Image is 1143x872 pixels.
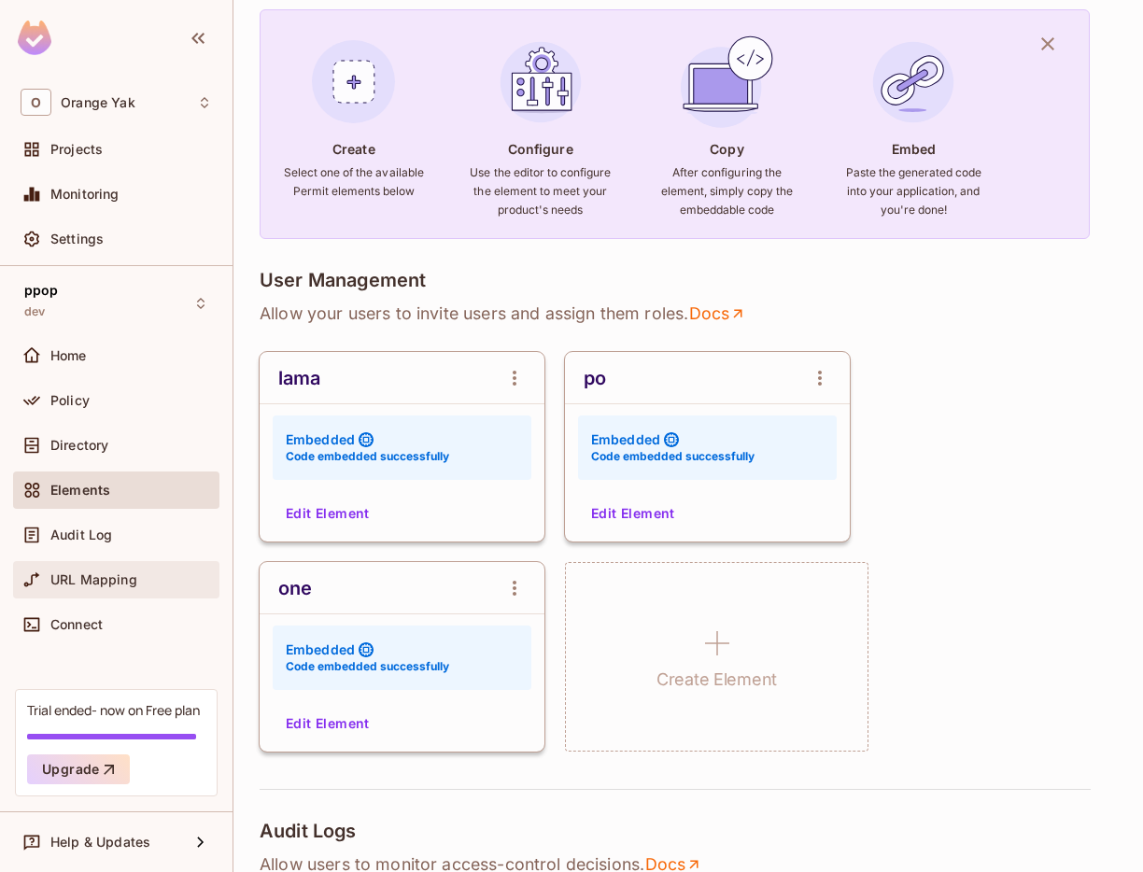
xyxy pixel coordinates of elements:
div: po [584,367,606,389]
h6: Paste the generated code into your application, and you're done! [842,163,984,219]
h6: Select one of the available Permit elements below [283,163,425,201]
h6: Code embedded successfully [286,448,449,465]
span: Monitoring [50,187,120,202]
h6: Use the editor to configure the element to meet your product's needs [470,163,612,219]
img: SReyMgAAAABJRU5ErkJggg== [18,21,51,55]
h4: Embedded [591,430,660,448]
button: open Menu [496,570,533,607]
h6: Code embedded successfully [286,658,449,675]
span: Directory [50,438,108,453]
span: Workspace: Orange Yak [61,95,135,110]
img: Copy Element [676,32,777,133]
h4: Configure [508,140,573,158]
span: Policy [50,393,90,408]
span: Home [50,348,87,363]
span: Elements [50,483,110,498]
button: open Menu [801,359,839,397]
span: dev [24,304,45,319]
span: ppop [24,283,59,298]
span: URL Mapping [50,572,137,587]
button: open Menu [496,359,533,397]
span: Audit Log [50,527,112,542]
h4: Embedded [286,640,355,658]
span: Help & Updates [50,835,150,850]
h4: Embed [892,140,937,158]
h4: Create [332,140,375,158]
span: Projects [50,142,103,157]
div: Trial ended- now on Free plan [27,701,200,719]
span: O [21,89,51,116]
h6: After configuring the element, simply copy the embeddable code [656,163,797,219]
div: lama [278,367,321,389]
button: Edit Element [278,709,377,738]
h4: User Management [260,269,426,291]
span: Settings [50,232,104,246]
button: Edit Element [584,499,683,528]
a: Docs [688,302,747,325]
img: Embed Element [863,32,964,133]
img: Configure Element [490,32,591,133]
p: Allow your users to invite users and assign them roles . [260,302,1117,325]
div: one [278,577,312,599]
button: Edit Element [278,499,377,528]
h1: Create Element [656,666,777,694]
h4: Embedded [286,430,355,448]
button: Upgrade [27,754,130,784]
img: Create Element [303,32,404,133]
h4: Audit Logs [260,820,357,842]
h6: Code embedded successfully [591,448,755,465]
span: Connect [50,617,103,632]
h4: Copy [710,140,743,158]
